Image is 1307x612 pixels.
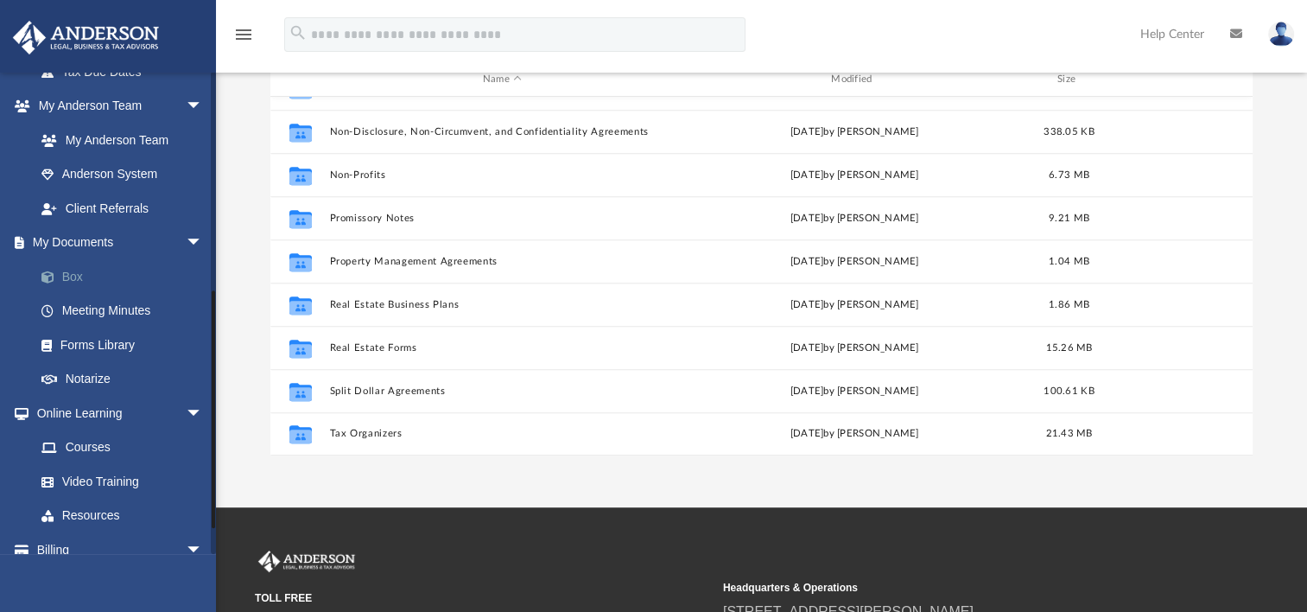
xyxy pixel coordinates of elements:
button: Non-Disclosure, Non-Circumvent, and Confidentiality Agreements [330,126,675,137]
div: Size [1035,72,1104,87]
div: [DATE] by [PERSON_NAME] [682,426,1027,442]
span: arrow_drop_down [186,89,220,124]
a: Resources [24,499,220,533]
a: Meeting Minutes [24,294,229,328]
button: Promissory Notes [330,213,675,224]
div: [DATE] by [PERSON_NAME] [682,211,1027,226]
span: 6.73 MB [1049,170,1089,180]
span: 1.04 MB [1049,257,1089,266]
span: arrow_drop_down [186,532,220,568]
a: My Anderson Team [24,123,212,157]
div: grid [270,97,1253,455]
div: [DATE] by [PERSON_NAME] [682,124,1027,140]
a: Courses [24,430,220,465]
a: Billingarrow_drop_down [12,532,229,567]
a: Client Referrals [24,191,220,226]
div: id [1111,72,1232,87]
div: Name [329,72,675,87]
button: Non-Profits [330,169,675,181]
button: Real Estate Forms [330,342,675,354]
span: arrow_drop_down [186,226,220,261]
a: Anderson System [24,157,220,192]
a: menu [233,33,254,45]
div: [DATE] by [PERSON_NAME] [682,254,1027,270]
button: Real Estate Business Plans [330,299,675,310]
span: 21.43 MB [1046,429,1093,438]
button: Tax Organizers [330,428,675,439]
button: Split Dollar Agreements [330,386,675,397]
span: 338.05 KB [1044,127,1094,137]
div: [DATE] by [PERSON_NAME] [682,341,1027,356]
span: 100.61 KB [1044,386,1094,396]
div: [DATE] by [PERSON_NAME] [682,297,1027,313]
span: 9.21 MB [1049,214,1089,223]
a: My Anderson Teamarrow_drop_down [12,89,220,124]
small: TOLL FREE [255,590,711,606]
img: User Pic [1268,22,1294,47]
div: Modified [682,72,1027,87]
span: 15.26 MB [1046,343,1093,353]
button: Property Management Agreements [330,256,675,267]
img: Anderson Advisors Platinum Portal [255,551,358,573]
a: Online Learningarrow_drop_down [12,396,220,430]
a: Video Training [24,464,212,499]
i: search [289,23,308,42]
span: arrow_drop_down [186,396,220,431]
img: Anderson Advisors Platinum Portal [8,21,164,54]
div: id [278,72,321,87]
a: Notarize [24,362,229,397]
a: Box [24,259,229,294]
div: [DATE] by [PERSON_NAME] [682,384,1027,399]
small: Headquarters & Operations [723,580,1179,596]
div: [DATE] by [PERSON_NAME] [682,168,1027,183]
a: Forms Library [24,328,220,362]
a: My Documentsarrow_drop_down [12,226,229,260]
i: menu [233,24,254,45]
span: 1.86 MB [1049,300,1089,309]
